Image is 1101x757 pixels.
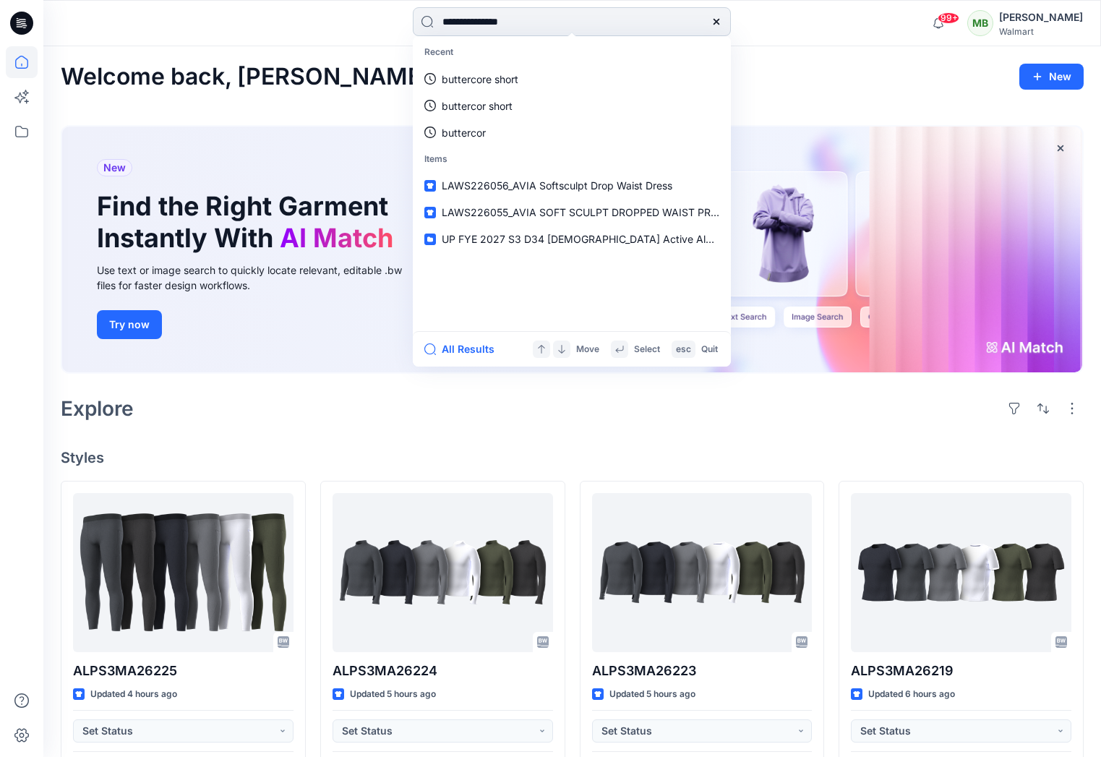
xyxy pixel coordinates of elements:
div: Use text or image search to quickly locate relevant, editable .bw files for faster design workflows. [97,262,422,293]
p: ALPS3MA26219 [851,661,1071,681]
p: Updated 4 hours ago [90,687,177,702]
p: Select [634,342,660,357]
p: buttercor short [442,98,513,114]
span: UP FYE 2027 S3 D34 [DEMOGRAPHIC_DATA] Active Alpine [442,233,726,245]
p: Move [576,342,599,357]
p: ALPS3MA26225 [73,661,294,681]
div: MB [967,10,993,36]
a: ALPS3MA26225 [73,493,294,652]
h1: Find the Right Garment Instantly With [97,191,400,253]
span: LAWS226056_AVIA Softsculpt Drop Waist Dress [442,179,672,192]
p: buttercor [442,125,486,140]
a: LAWS226055_AVIA SOFT SCULPT DROPPED WAIST PRINCESS DRESS [416,199,728,226]
button: New [1019,64,1084,90]
span: New [103,159,126,176]
button: All Results [424,341,504,358]
span: 99+ [938,12,959,24]
p: esc [676,342,691,357]
p: ALPS3MA26224 [333,661,553,681]
a: ALPS3MA26224 [333,493,553,652]
h2: Welcome back, [PERSON_NAME] [61,64,430,90]
a: ALPS3MA26223 [592,493,813,652]
p: ALPS3MA26223 [592,661,813,681]
p: Updated 6 hours ago [868,687,955,702]
a: LAWS226056_AVIA Softsculpt Drop Waist Dress [416,172,728,199]
span: AI Match [280,222,393,254]
p: Updated 5 hours ago [350,687,436,702]
h2: Explore [61,397,134,420]
a: ALPS3MA26219 [851,493,1071,652]
button: Try now [97,310,162,339]
span: LAWS226055_AVIA SOFT SCULPT DROPPED WAIST PRINCESS DRESS [442,206,783,218]
a: buttercor [416,119,728,146]
div: Walmart [999,26,1083,37]
p: Recent [416,39,728,66]
h4: Styles [61,449,1084,466]
a: UP FYE 2027 S3 D34 [DEMOGRAPHIC_DATA] Active Alpine [416,226,728,252]
div: [PERSON_NAME] [999,9,1083,26]
a: buttercore short [416,66,728,93]
p: Quit [701,342,718,357]
p: Items [416,146,728,173]
p: Updated 5 hours ago [609,687,695,702]
a: buttercor short [416,93,728,119]
p: buttercore short [442,72,518,87]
